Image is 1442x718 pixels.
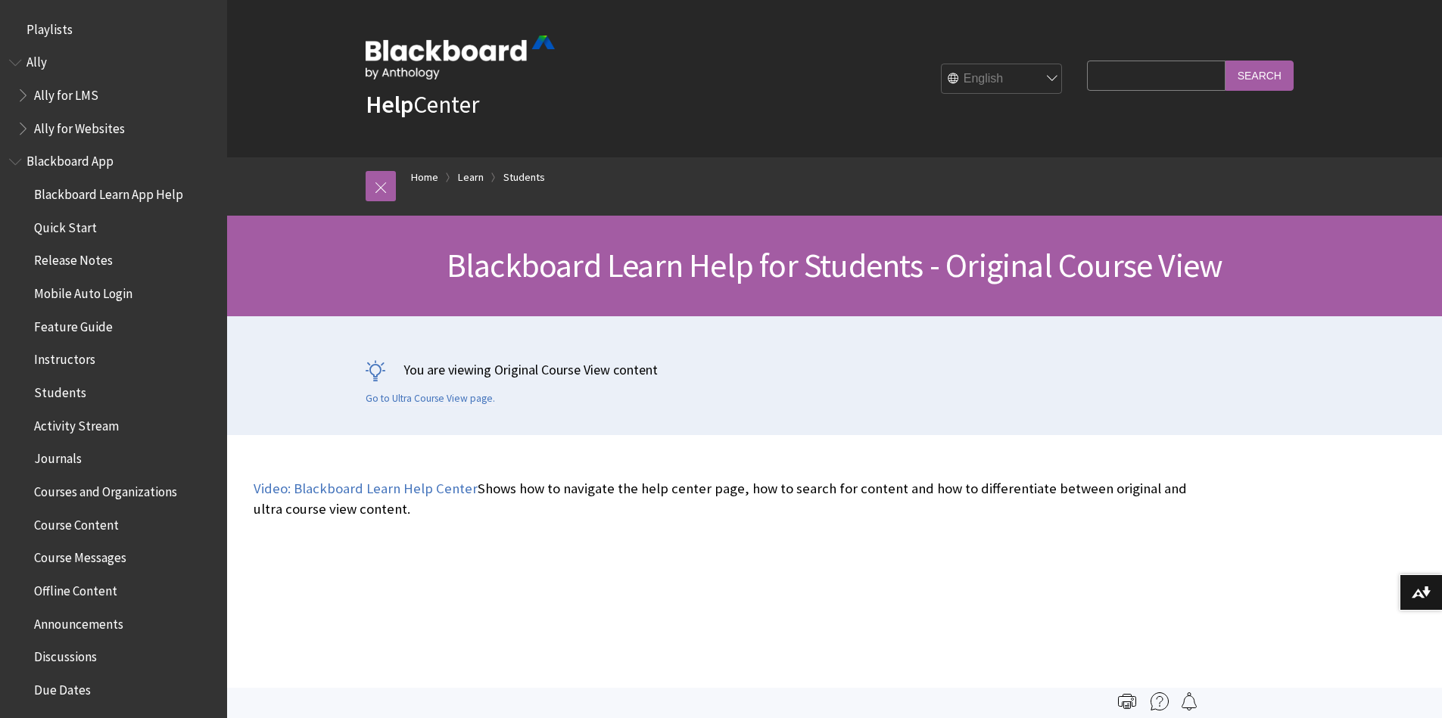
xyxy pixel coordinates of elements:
span: Ally for Websites [34,116,125,136]
input: Search [1226,61,1294,90]
span: Courses and Organizations [34,479,177,499]
a: Go to Ultra Course View page. [366,392,495,406]
span: Discussions [34,644,97,664]
span: Blackboard Learn App Help [34,182,183,202]
a: Students [503,168,545,187]
span: Students [34,380,86,400]
span: Announcements [34,611,123,632]
span: Ally for LMS [34,82,98,103]
img: Follow this page [1180,692,1198,710]
span: Activity Stream [34,413,119,434]
nav: Book outline for Playlists [9,17,218,42]
span: Mobile Auto Login [34,281,132,301]
a: Home [411,168,438,187]
p: Shows how to navigate the help center page, how to search for content and how to differentiate be... [254,479,1192,518]
nav: Book outline for Anthology Ally Help [9,50,218,141]
span: Ally [26,50,47,70]
strong: Help [366,89,413,120]
select: Site Language Selector [942,64,1063,95]
span: Playlists [26,17,73,37]
span: Course Content [34,512,119,533]
a: Video: Blackboard Learn Help Center [254,480,478,498]
span: Feature Guide [34,314,113,334]
span: Due Dates [34,677,91,698]
a: Learn [458,168,484,187]
img: More help [1151,692,1169,710]
span: Blackboard Learn Help for Students - Original Course View [447,244,1222,286]
span: Quick Start [34,215,97,235]
img: Print [1118,692,1136,710]
p: You are viewing Original Course View content [366,360,1304,379]
span: Journals [34,446,82,467]
img: Blackboard by Anthology [366,36,555,79]
span: Blackboard App [26,149,114,169]
span: Instructors [34,347,95,368]
span: Course Messages [34,545,126,566]
a: HelpCenter [366,89,479,120]
span: Release Notes [34,248,113,269]
span: Offline Content [34,578,117,598]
